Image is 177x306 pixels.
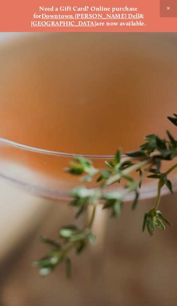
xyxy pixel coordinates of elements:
[96,20,146,27] strong: are now available.
[75,12,140,20] a: [PERSON_NAME] Dell
[33,5,140,20] strong: Need a Gift Card? Online purchase for
[140,12,144,20] strong: &
[73,12,75,20] strong: ,
[42,12,73,20] a: Downtown
[31,20,96,27] a: [GEOGRAPHIC_DATA]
